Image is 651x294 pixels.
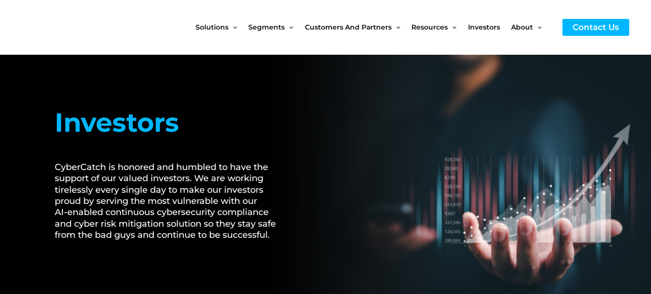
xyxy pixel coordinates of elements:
a: Contact Us [562,19,629,36]
img: CyberCatch [17,7,133,47]
span: Menu Toggle [228,7,237,47]
h2: CyberCatch is honored and humbled to have the support of our valued investors. We are working tir... [55,162,288,241]
span: Menu Toggle [392,7,400,47]
span: Solutions [196,7,228,47]
span: Segments [248,7,285,47]
span: Menu Toggle [448,7,456,47]
span: Menu Toggle [285,7,293,47]
a: Investors [468,7,511,47]
nav: Site Navigation: New Main Menu [196,7,553,47]
span: Investors [468,7,500,47]
span: Menu Toggle [533,7,542,47]
span: Resources [411,7,448,47]
h1: Investors [55,103,288,142]
span: About [511,7,533,47]
span: Customers and Partners [305,7,392,47]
